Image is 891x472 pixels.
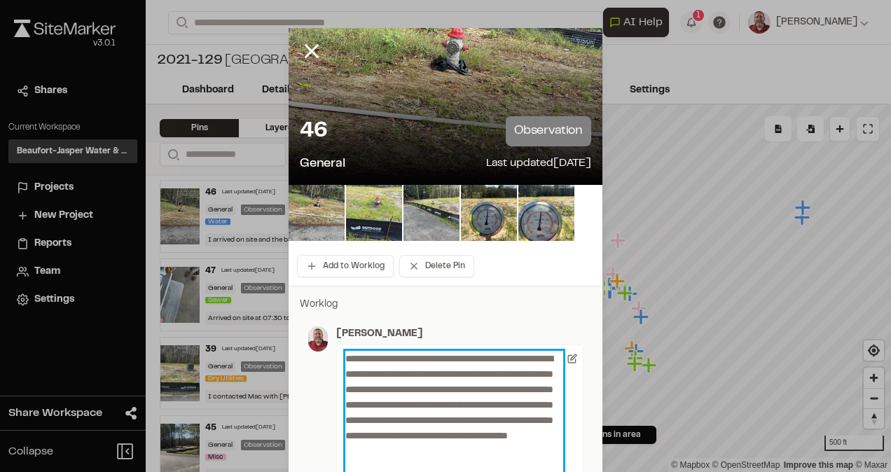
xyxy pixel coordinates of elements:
p: General [300,155,345,174]
img: file [518,185,574,241]
p: [PERSON_NAME] [336,326,583,342]
p: 46 [300,118,327,146]
img: photo [308,326,328,352]
button: Add to Worklog [297,255,394,277]
img: file [403,185,460,241]
img: file [461,185,517,241]
p: observation [506,116,591,146]
p: Last updated [DATE] [486,155,591,174]
img: file [289,185,345,241]
button: Delete Pin [399,255,474,277]
img: file [346,185,402,241]
p: Worklog [300,297,591,312]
